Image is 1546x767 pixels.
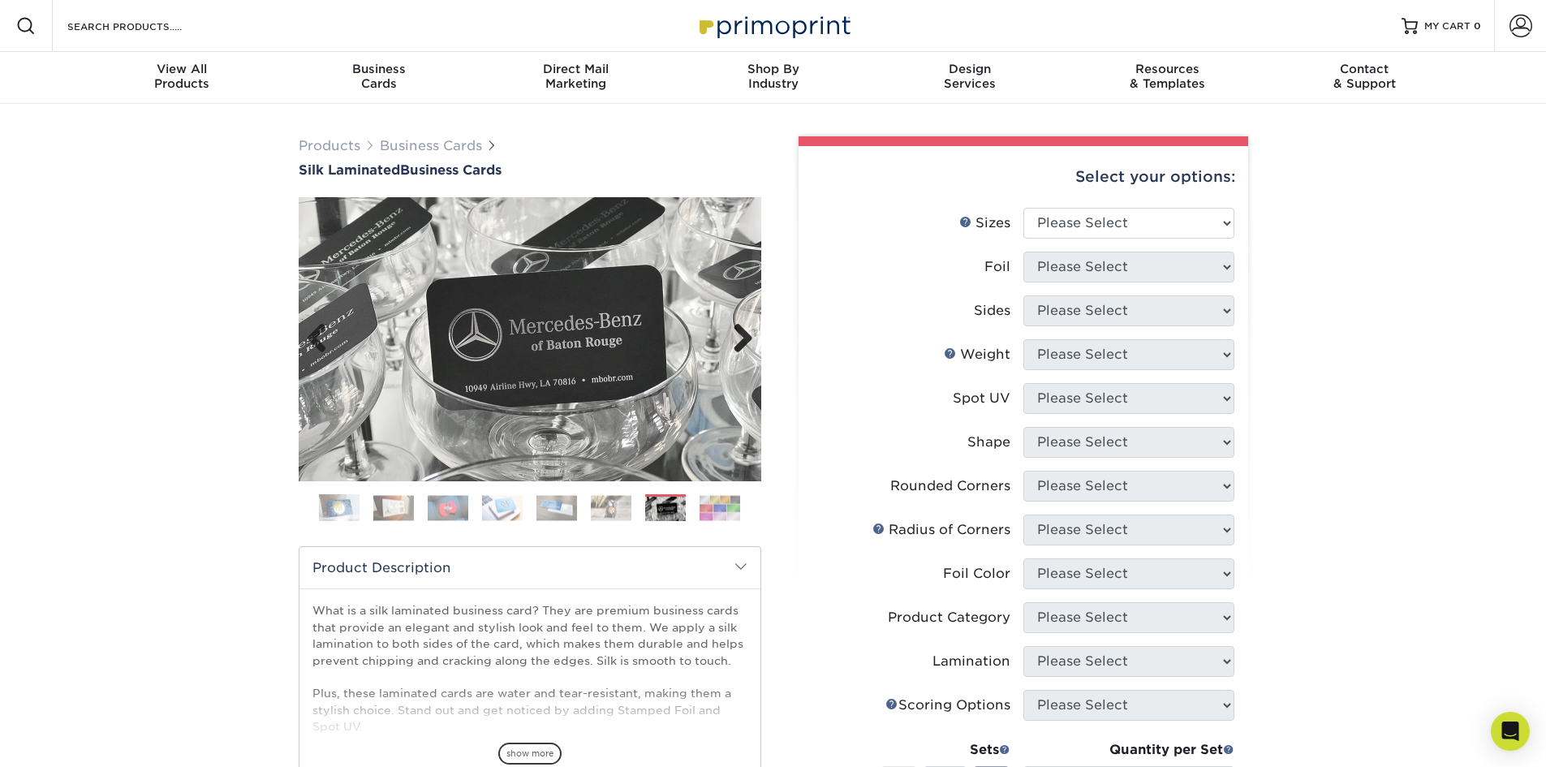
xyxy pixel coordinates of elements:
span: Contact [1266,62,1463,76]
img: Business Cards 04 [482,495,523,520]
div: Sizes [959,213,1010,233]
div: Products [84,62,281,91]
div: Services [872,62,1069,91]
span: Silk Laminated [299,162,400,178]
div: Foil [984,257,1010,277]
div: Quantity per Set [1023,740,1234,760]
div: Radius of Corners [872,520,1010,540]
div: Cards [280,62,477,91]
div: Marketing [477,62,674,91]
a: DesignServices [872,52,1069,104]
span: Direct Mail [477,62,674,76]
img: Primoprint [692,8,855,43]
span: MY CART [1424,19,1471,33]
iframe: Google Customer Reviews [4,717,138,761]
div: Select your options: [812,146,1235,208]
span: Business [280,62,477,76]
span: View All [84,62,281,76]
img: Business Cards 08 [700,495,740,520]
a: Contact& Support [1266,52,1463,104]
a: Resources& Templates [1069,52,1266,104]
span: Resources [1069,62,1266,76]
a: BusinessCards [280,52,477,104]
img: Business Cards 06 [591,495,631,520]
span: show more [498,743,562,765]
img: Business Cards 05 [536,495,577,520]
img: Silk Laminated 07 [299,197,761,481]
span: Shop By [674,62,872,76]
h1: Business Cards [299,162,761,178]
div: Spot UV [953,389,1010,408]
span: Design [872,62,1069,76]
h2: Product Description [299,547,760,588]
div: & Support [1266,62,1463,91]
a: Shop ByIndustry [674,52,872,104]
img: Business Cards 02 [373,495,414,520]
img: Business Cards 03 [428,495,468,520]
div: Shape [967,433,1010,452]
a: Direct MailMarketing [477,52,674,104]
a: Silk LaminatedBusiness Cards [299,162,761,178]
div: Foil Color [943,564,1010,584]
div: Rounded Corners [890,476,1010,496]
input: SEARCH PRODUCTS..... [66,16,224,36]
a: Business Cards [380,138,482,153]
div: Sides [974,301,1010,321]
img: Business Cards 07 [645,497,686,522]
div: & Templates [1069,62,1266,91]
div: Lamination [932,652,1010,671]
span: 0 [1474,20,1481,32]
a: View AllProducts [84,52,281,104]
div: Open Intercom Messenger [1491,712,1530,751]
div: Scoring Options [885,696,1010,715]
a: Products [299,138,360,153]
div: Product Category [888,608,1010,627]
div: Industry [674,62,872,91]
div: Weight [944,345,1010,364]
img: Business Cards 01 [319,488,360,528]
div: Sets [881,740,1010,760]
